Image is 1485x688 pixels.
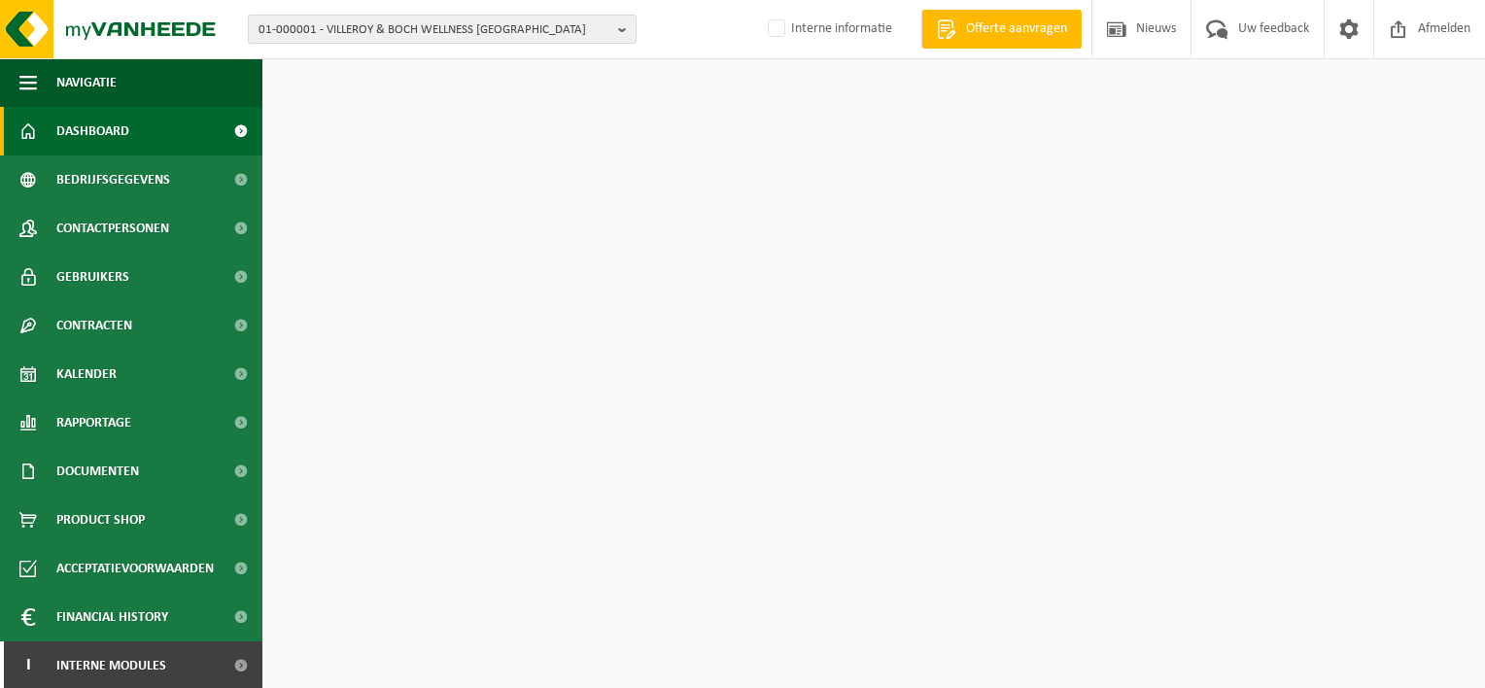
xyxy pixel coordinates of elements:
[56,204,169,253] span: Contactpersonen
[56,301,132,350] span: Contracten
[961,19,1072,39] span: Offerte aanvragen
[259,16,610,45] span: 01-000001 - VILLEROY & BOCH WELLNESS [GEOGRAPHIC_DATA]
[56,58,117,107] span: Navigatie
[56,107,129,155] span: Dashboard
[56,155,170,204] span: Bedrijfsgegevens
[56,398,131,447] span: Rapportage
[248,15,637,44] button: 01-000001 - VILLEROY & BOCH WELLNESS [GEOGRAPHIC_DATA]
[56,544,214,593] span: Acceptatievoorwaarden
[921,10,1082,49] a: Offerte aanvragen
[56,593,168,641] span: Financial History
[56,350,117,398] span: Kalender
[56,496,145,544] span: Product Shop
[56,447,139,496] span: Documenten
[764,15,892,44] label: Interne informatie
[56,253,129,301] span: Gebruikers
